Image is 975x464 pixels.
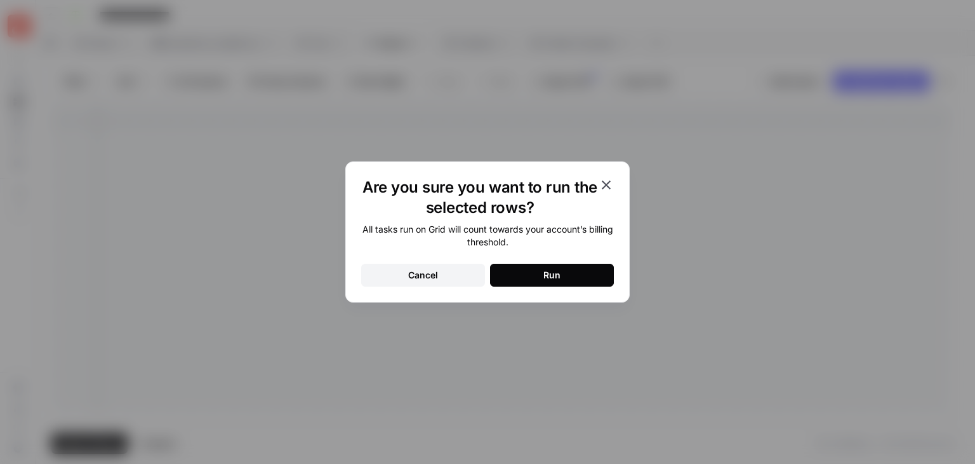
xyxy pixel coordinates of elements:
button: Run [490,264,614,287]
div: Run [543,269,560,282]
div: Cancel [408,269,438,282]
div: All tasks run on Grid will count towards your account’s billing threshold. [361,223,614,249]
button: Cancel [361,264,485,287]
h1: Are you sure you want to run the selected rows? [361,177,599,218]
